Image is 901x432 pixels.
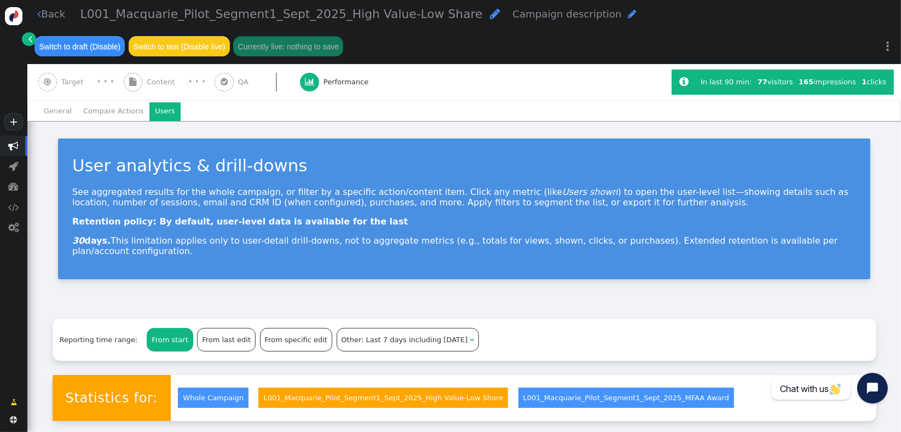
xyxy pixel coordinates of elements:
span: QA [238,77,253,88]
span:  [28,33,32,44]
span:  [10,416,18,423]
span: Content [147,77,180,88]
span:  [10,397,17,408]
i: 30 [72,235,84,246]
span:  [221,78,228,86]
span: Other: [341,336,363,344]
div: · · · [188,75,205,89]
span: impressions [799,78,856,86]
span:  [9,141,19,151]
b: days. [84,235,111,246]
span:  [628,9,637,19]
div: · · · [97,75,114,89]
div: In last 90 min: [701,77,755,88]
span: Target [61,77,88,88]
a:  [3,393,24,412]
span: L001_Macquarie_Pilot_Segment1_Sept_2025_High Value-Low Share [80,7,483,21]
div: This limitation applies only to user-detail drill-downs, not to aggregate metrics (e.g., totals f... [72,187,856,256]
li: General [38,102,78,121]
span:  [44,78,51,86]
li: Users [149,102,181,121]
a: Whole Campaign [178,388,249,408]
span: Performance [324,77,373,88]
span:  [129,78,136,86]
img: logo-icon.svg [5,7,23,25]
button: Currently live: nothing to save [233,36,343,56]
b: 165 [799,78,813,86]
a:  Content · · · [124,64,215,100]
div: From last edit [198,329,255,350]
a: + [4,113,23,130]
span:  [490,8,501,20]
p: See aggregated results for the whole campaign, or filter by a specific action/content item. Click... [72,187,856,208]
span: Campaign description [512,8,621,20]
a:  [22,32,36,46]
b: 1 [862,78,867,86]
a: L001_Macquarie_Pilot_Segment1_Sept_2025_MFAA Award [518,388,734,408]
div: From start [147,329,192,350]
span:  [37,9,41,19]
a:  Performance [300,64,391,100]
span:  [8,202,19,212]
a:  QA [215,64,300,100]
span:  [9,161,19,171]
em: Users shown [562,187,617,197]
div: User analytics & drill-downs [72,153,856,178]
span:  [8,222,19,233]
div: From specific edit [261,329,332,350]
li: Compare Actions [78,102,149,121]
a: L001_Macquarie_Pilot_Segment1_Sept_2025_High Value-Low Share [258,388,508,408]
div: visitors [755,77,796,88]
span:  [470,336,474,343]
a: Back [37,7,65,21]
a: ⋮ [875,30,901,62]
span:  [305,78,315,86]
b: Retention policy: By default, user-level data is available for the last [72,216,408,227]
b: 77 [758,78,767,86]
div: Statistics for: [53,375,171,421]
span: clicks [862,78,886,86]
span: Last 7 days including [DATE] [366,336,468,344]
a:  Target · · · [38,64,124,100]
span:  [680,76,689,87]
div: Reporting time range: [60,335,145,345]
span:  [9,181,19,192]
button: Switch to test (Disable live) [129,36,230,56]
button: Switch to draft (Disable) [34,36,125,56]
